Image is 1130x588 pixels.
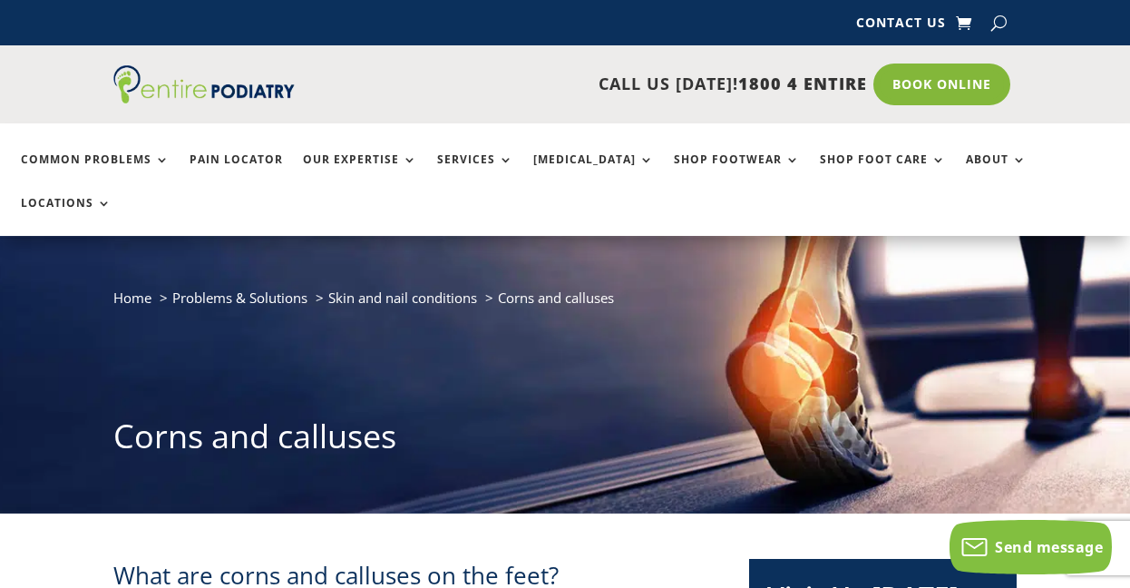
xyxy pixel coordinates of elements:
[113,289,151,307] a: Home
[498,289,614,307] span: Corns and calluses
[113,89,295,107] a: Entire Podiatry
[21,197,112,236] a: Locations
[873,64,1010,105] a: Book Online
[328,289,477,307] a: Skin and nail conditions
[995,537,1103,557] span: Send message
[533,153,654,192] a: [MEDICAL_DATA]
[820,153,946,192] a: Shop Foot Care
[738,73,867,94] span: 1800 4 ENTIRE
[303,153,417,192] a: Our Expertise
[21,153,170,192] a: Common Problems
[113,65,295,103] img: logo (1)
[172,289,307,307] a: Problems & Solutions
[316,73,868,96] p: CALL US [DATE]!
[113,286,1018,323] nav: breadcrumb
[966,153,1027,192] a: About
[437,153,513,192] a: Services
[950,520,1112,574] button: Send message
[674,153,800,192] a: Shop Footwear
[190,153,283,192] a: Pain Locator
[856,16,946,36] a: Contact Us
[113,414,1018,468] h1: Corns and calluses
